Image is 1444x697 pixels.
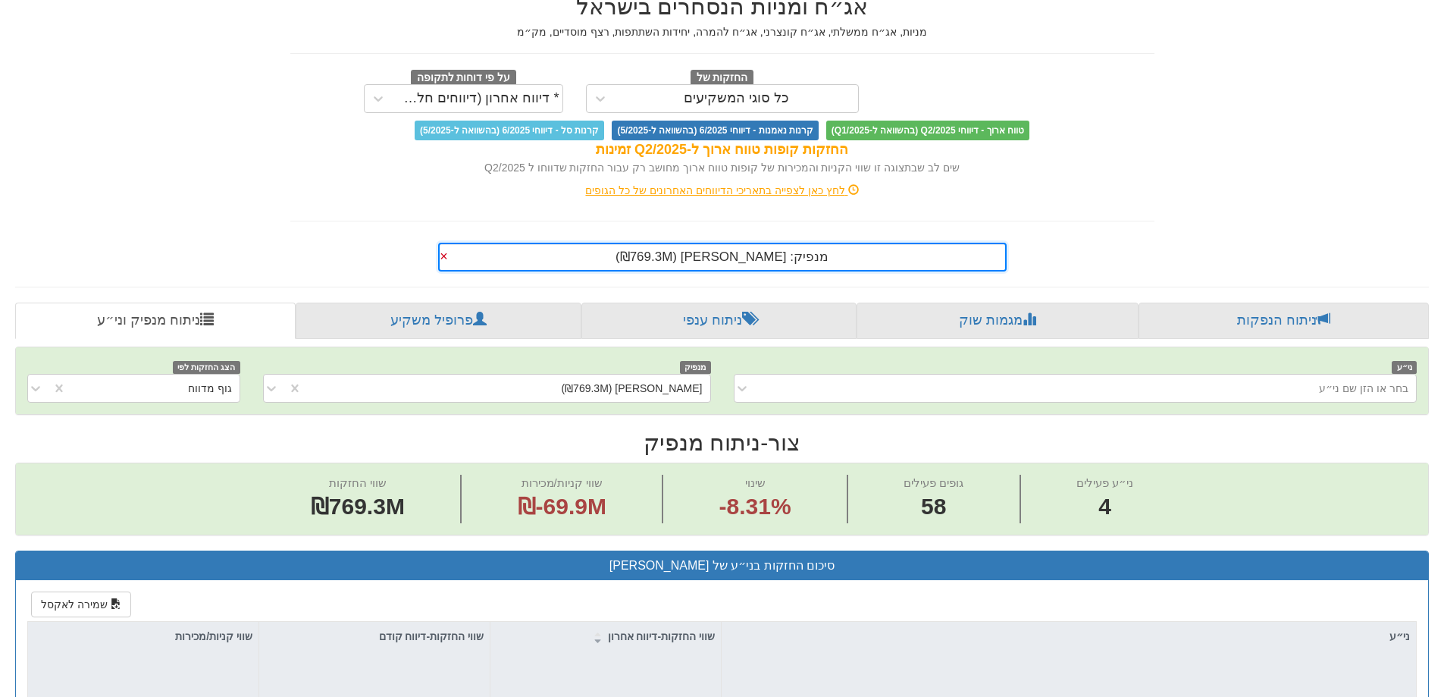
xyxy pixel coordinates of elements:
a: ניתוח מנפיק וני״ע [15,303,296,339]
a: ניתוח הנפקות [1139,303,1429,339]
span: מנפיק: ‏[PERSON_NAME] ‎(₪769.3M)‎ [616,250,828,264]
div: החזקות קופות טווח ארוך ל-Q2/2025 זמינות [290,140,1154,160]
span: גופים פעילים [904,476,963,489]
h2: צור - ניתוח מנפיק [15,430,1429,455]
span: הצג החזקות לפי [173,361,240,374]
div: * דיווח אחרון (דיווחים חלקיים) [396,91,559,106]
div: לחץ כאן לצפייה בתאריכי הדיווחים האחרונים של כל הגופים [279,183,1166,198]
span: ₪-69.9M [518,494,606,519]
button: שמירה לאקסל [31,592,131,617]
span: 4 [1076,491,1133,523]
div: כל סוגי המשקיעים [684,91,789,106]
span: שווי קניות/מכירות [522,476,603,489]
span: 58 [904,491,963,523]
h5: מניות, אג״ח ממשלתי, אג״ח קונצרני, אג״ח להמרה, יחידות השתתפות, רצף מוסדיים, מק״מ [290,27,1154,38]
span: × [440,250,448,263]
span: ₪769.3M [311,494,405,519]
span: Clear value [440,244,453,270]
span: שינוי [745,476,766,489]
div: בחר או הזן שם ני״ע [1319,381,1408,396]
div: שווי החזקות-דיווח אחרון [490,622,721,651]
h3: סיכום החזקות בני״ע של [PERSON_NAME] [27,559,1417,573]
div: ני״ע [722,622,1416,651]
span: קרנות נאמנות - דיווחי 6/2025 (בהשוואה ל-5/2025) [612,121,818,140]
span: קרנות סל - דיווחי 6/2025 (בהשוואה ל-5/2025) [415,121,604,140]
span: על פי דוחות לתקופה [411,70,516,86]
div: שים לב שבתצוגה זו שווי הקניות והמכירות של קופות טווח ארוך מחושב רק עבור החזקות שדווחו ל Q2/2025 [290,160,1154,175]
div: גוף מדווח [188,381,232,396]
span: ני״ע [1392,361,1417,374]
div: שווי קניות/מכירות [28,622,258,651]
a: מגמות שוק [857,303,1138,339]
a: ניתוח ענפי [581,303,857,339]
div: שווי החזקות-דיווח קודם [259,622,490,651]
a: פרופיל משקיע [296,303,581,339]
div: [PERSON_NAME] (₪769.3M) [561,381,702,396]
span: טווח ארוך - דיווחי Q2/2025 (בהשוואה ל-Q1/2025) [826,121,1029,140]
span: החזקות של [691,70,754,86]
span: שווי החזקות [329,476,387,489]
span: -8.31% [719,491,791,523]
span: מנפיק [680,361,711,374]
span: ני״ע פעילים [1076,476,1133,489]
